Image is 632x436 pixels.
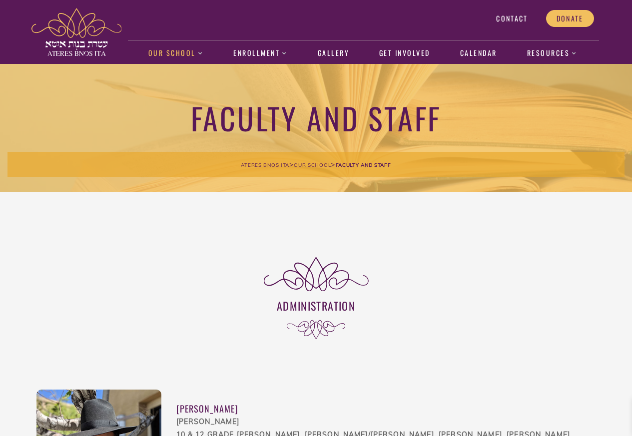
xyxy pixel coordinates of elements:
[241,162,289,168] span: Ateres Bnos Ita
[7,152,625,177] div: > >
[7,99,625,136] h1: Faculty and Staff
[336,162,391,168] span: Faculty and Staff
[496,14,528,23] span: Contact
[486,10,538,27] a: Contact
[31,8,121,56] img: ateres
[228,42,293,65] a: Enrollment
[455,42,502,65] a: Calendar
[176,402,596,416] div: [PERSON_NAME]
[557,14,584,23] span: Donate
[312,42,354,65] a: Gallery
[374,42,435,65] a: Get Involved
[294,162,331,168] span: Our School
[522,42,583,65] a: Resources
[241,160,289,169] a: Ateres Bnos Ita
[36,298,596,313] h3: Administration
[143,42,208,65] a: Our School
[294,160,331,169] a: Our School
[546,10,594,27] a: Donate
